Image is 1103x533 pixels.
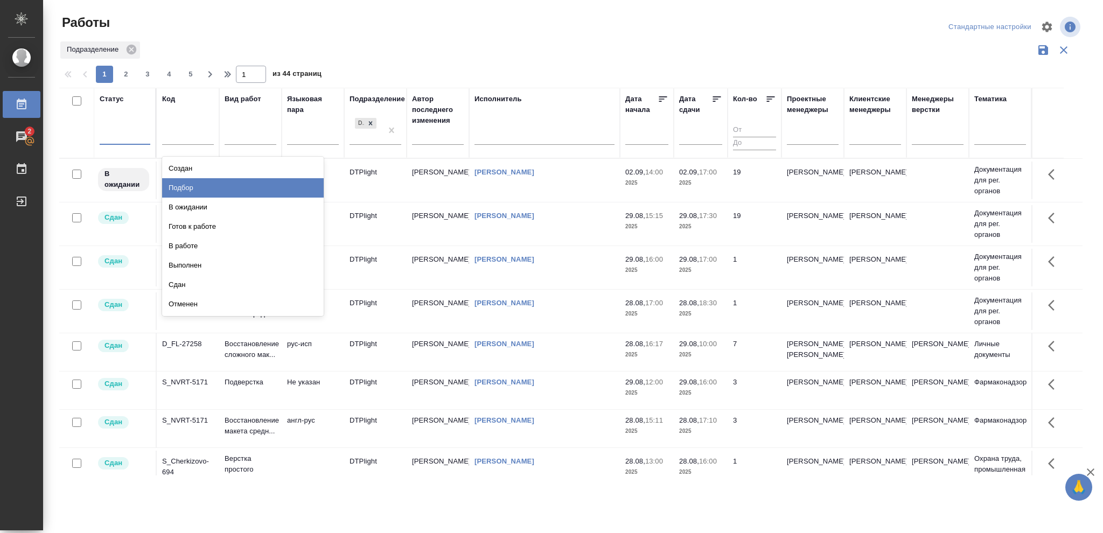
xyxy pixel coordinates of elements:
button: Здесь прячутся важные кнопки [1042,451,1067,476]
div: Клиентские менеджеры [849,94,901,115]
div: Тематика [974,94,1007,104]
p: 12:00 [645,378,663,386]
p: Подверстка [225,377,276,388]
td: 3 [728,410,781,447]
div: Готов к работе [162,217,324,236]
div: split button [946,19,1034,36]
div: Менеджер проверил работу исполнителя, передает ее на следующий этап [97,298,150,312]
span: Настроить таблицу [1034,14,1060,40]
a: 2 [3,123,40,150]
td: [PERSON_NAME] [844,410,906,447]
p: Документация для рег. органов [974,164,1026,197]
a: [PERSON_NAME] [474,168,534,176]
button: Здесь прячутся важные кнопки [1042,371,1067,397]
p: Восстановление макета средн... [225,415,276,437]
p: Восстановление сложного мак... [225,339,276,360]
td: [PERSON_NAME] [781,410,844,447]
td: [PERSON_NAME] [844,333,906,371]
td: DTPlight [344,410,407,447]
td: [PERSON_NAME] [844,162,906,199]
p: 2025 [679,388,722,398]
p: 2025 [625,221,668,232]
p: Сдан [104,417,122,427]
div: Исполнитель [474,94,522,104]
td: DTPlight [344,371,407,409]
div: Языковая пара [287,94,339,115]
p: [PERSON_NAME], [PERSON_NAME] [787,339,839,360]
td: [PERSON_NAME] [407,249,469,286]
td: 1 [728,451,781,488]
td: [PERSON_NAME] [781,205,844,243]
td: 1 [728,249,781,286]
p: 29.08, [625,378,645,386]
td: 3 [728,371,781,409]
p: Подразделение [67,44,122,55]
p: [PERSON_NAME] [912,377,964,388]
td: [PERSON_NAME] [781,162,844,199]
td: DTPlight [344,162,407,199]
span: Работы [59,14,110,31]
p: 02.09, [679,168,699,176]
div: Дата сдачи [679,94,711,115]
td: [PERSON_NAME] [407,371,469,409]
td: DTPlight [344,333,407,371]
td: рус-исп [282,333,344,371]
div: В работе [162,236,324,256]
p: 2025 [679,308,722,319]
a: [PERSON_NAME] [474,255,534,263]
div: Отменен [162,294,324,314]
td: 7 [728,333,781,371]
div: Код [162,94,175,104]
p: Документация для рег. органов [974,208,1026,240]
button: 2 [117,66,135,83]
td: DTPlight [344,292,407,330]
span: 4 [160,69,178,80]
div: Проектные менеджеры [787,94,839,115]
p: Сдан [104,458,122,468]
td: [PERSON_NAME] [407,333,469,371]
p: 2025 [679,426,722,437]
div: Менеджер проверил работу исполнителя, передает ее на следующий этап [97,211,150,225]
button: Здесь прячутся важные кнопки [1042,205,1067,231]
p: 2025 [679,178,722,188]
p: 15:11 [645,416,663,424]
p: 14:00 [645,168,663,176]
a: [PERSON_NAME] [474,416,534,424]
td: [PERSON_NAME] [844,205,906,243]
input: От [733,124,776,137]
div: Кол-во [733,94,757,104]
td: [PERSON_NAME] [844,249,906,286]
p: 2025 [625,426,668,437]
p: В ожидании [104,169,143,190]
p: 2025 [625,308,668,319]
div: DTPlight [354,117,378,130]
div: Вид работ [225,94,261,104]
button: Сохранить фильтры [1033,40,1053,60]
p: 29.08, [625,255,645,263]
p: 16:00 [645,255,663,263]
p: 17:00 [699,255,717,263]
p: 28.08, [625,416,645,424]
p: 17:00 [699,168,717,176]
button: 🙏 [1065,474,1092,501]
span: 🙏 [1070,476,1088,499]
td: DTPlight [344,451,407,488]
div: Менеджер проверил работу исполнителя, передает ее на следующий этап [97,254,150,269]
td: [PERSON_NAME] [407,205,469,243]
div: S_NVRT-5171 [162,415,214,426]
div: DTPlight [355,118,365,129]
button: Здесь прячутся важные кнопки [1042,249,1067,275]
div: Менеджер проверил работу исполнителя, передает ее на следующий этап [97,415,150,430]
p: 29.08, [679,255,699,263]
p: 16:00 [699,378,717,386]
p: 29.08, [625,212,645,220]
div: В ожидании [162,198,324,217]
div: Исполнитель назначен, приступать к работе пока рано [97,167,150,192]
p: 2025 [625,467,668,478]
p: Личные документы [974,339,1026,360]
div: Менеджер проверил работу исполнителя, передает ее на следующий этап [97,377,150,391]
p: 28.08, [679,457,699,465]
p: 2025 [679,349,722,360]
td: DTPlight [344,249,407,286]
span: 3 [139,69,156,80]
